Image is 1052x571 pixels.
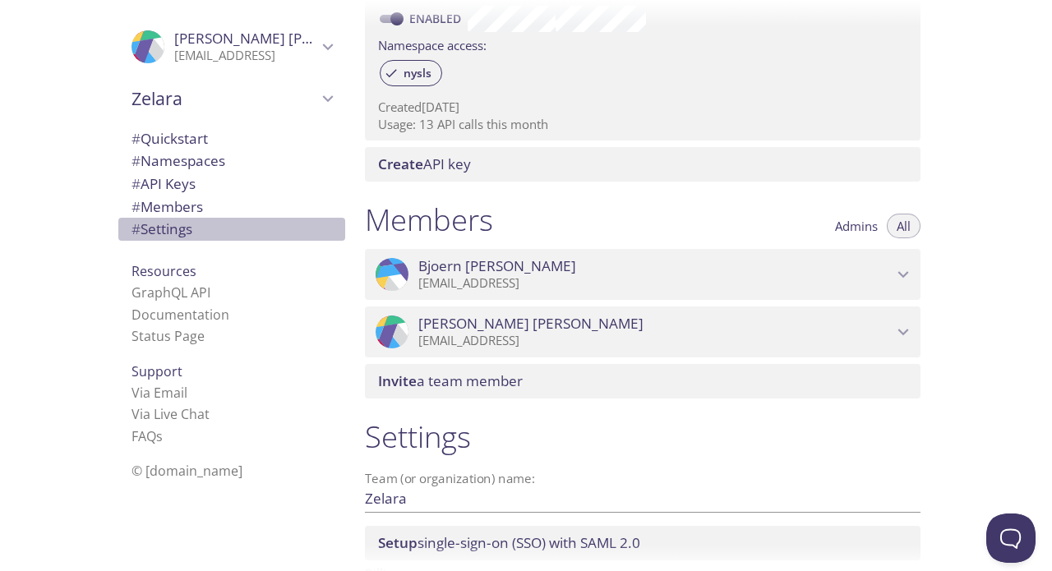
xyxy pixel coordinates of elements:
div: Zelara [118,77,345,120]
div: Nikolas Schriefer [118,20,345,74]
div: Namespaces [118,150,345,173]
span: s [156,427,163,445]
span: API key [378,154,471,173]
div: Quickstart [118,127,345,150]
span: Resources [131,262,196,280]
span: nysls [394,66,441,81]
span: Setup [378,533,418,552]
p: Usage: 13 API calls this month [378,116,907,133]
iframe: Help Scout Beacon - Open [986,513,1036,563]
div: Invite a team member [365,364,920,398]
a: Documentation [131,306,229,324]
span: a team member [378,371,523,390]
span: # [131,174,141,193]
span: single-sign-on (SSO) with SAML 2.0 [378,533,640,552]
span: Zelara [131,87,317,110]
a: GraphQL API [131,283,210,302]
span: # [131,197,141,216]
span: Namespaces [131,151,225,170]
div: Bjoern Heckel [365,249,920,300]
p: [EMAIL_ADDRESS] [418,275,893,292]
div: Setup SSO [365,526,920,560]
button: All [887,214,920,238]
label: Team (or organization) name: [365,472,536,485]
span: # [131,129,141,148]
span: API Keys [131,174,196,193]
span: [PERSON_NAME] [PERSON_NAME] [418,315,644,333]
span: Settings [131,219,192,238]
span: Quickstart [131,129,208,148]
h1: Settings [365,418,920,455]
span: Invite [378,371,417,390]
div: Create API Key [365,147,920,182]
span: Create [378,154,423,173]
span: [PERSON_NAME] [PERSON_NAME] [174,29,399,48]
span: Bjoern [PERSON_NAME] [418,257,576,275]
span: # [131,219,141,238]
a: FAQ [131,427,163,445]
span: # [131,151,141,170]
span: © [DOMAIN_NAME] [131,462,242,480]
div: nysls [380,60,442,86]
div: Nikolas Schriefer [365,306,920,357]
div: Members [118,196,345,219]
p: Created [DATE] [378,99,907,116]
div: API Keys [118,173,345,196]
a: Via Live Chat [131,405,210,423]
p: [EMAIL_ADDRESS] [418,333,893,349]
span: Support [131,362,182,380]
h1: Members [365,201,493,238]
a: Status Page [131,327,205,345]
p: [EMAIL_ADDRESS] [174,48,317,64]
button: Admins [825,214,888,238]
label: Namespace access: [378,32,487,56]
div: Team Settings [118,218,345,241]
span: Members [131,197,203,216]
a: Via Email [131,384,187,402]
